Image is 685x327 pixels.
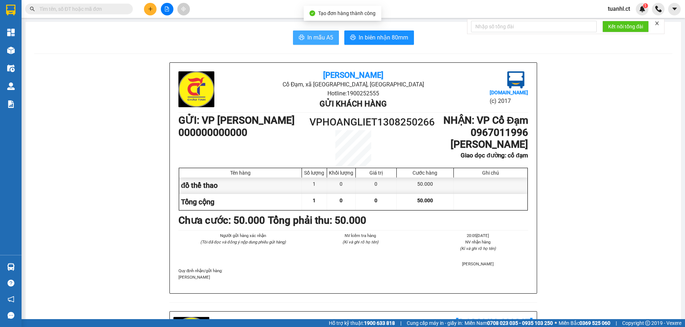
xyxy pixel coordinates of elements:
[178,274,528,280] p: [PERSON_NAME]
[643,3,648,8] sup: 1
[397,138,528,151] h1: [PERSON_NAME]
[178,71,214,107] img: logo.jpg
[237,89,470,98] li: Hotline: 1900252555
[555,322,557,324] span: ⚪️
[456,170,526,176] div: Ghi chú
[302,177,327,194] div: 1
[397,177,454,194] div: 50.000
[148,6,153,11] span: plus
[471,21,597,32] input: Nhập số tổng đài
[323,71,383,80] b: [PERSON_NAME]
[7,82,15,90] img: warehouse-icon
[310,232,410,239] li: NV kiểm tra hàng
[178,214,265,226] b: Chưa cước : 50.000
[359,33,408,42] span: In biên nhận 80mm
[559,319,610,327] span: Miền Bắc
[320,99,387,108] b: Gửi khách hàng
[193,232,293,239] li: Người gửi hàng xác nhận
[67,27,300,35] li: Hotline: 1900252555
[668,3,681,15] button: caret-down
[374,198,377,203] span: 0
[268,214,366,226] b: Tổng phải thu: 50.000
[6,5,15,15] img: logo-vxr
[307,33,333,42] span: In mẫu A5
[344,30,414,45] button: printerIn biên nhận 80mm
[428,232,528,239] li: 20:05[DATE]
[460,246,496,251] i: (Kí và ghi rõ họ tên)
[309,10,315,16] span: check-circle
[7,263,15,271] img: warehouse-icon
[399,170,452,176] div: Cước hàng
[181,6,186,11] span: aim
[181,198,214,206] span: Tổng cộng
[67,18,300,27] li: Cổ Đạm, xã [GEOGRAPHIC_DATA], [GEOGRAPHIC_DATA]
[602,21,649,32] button: Kết nối tổng đài
[417,198,433,203] span: 50.000
[8,312,14,319] span: message
[465,319,553,327] span: Miền Nam
[329,319,395,327] span: Hỗ trợ kỹ thuật:
[237,80,470,89] li: Cổ Đạm, xã [GEOGRAPHIC_DATA], [GEOGRAPHIC_DATA]
[608,23,643,30] span: Kết nối tổng đài
[602,4,636,13] span: tuanhl.ct
[428,261,528,267] li: [PERSON_NAME]
[397,127,528,139] h1: 0967011996
[30,6,35,11] span: search
[304,170,325,176] div: Số lượng
[461,152,528,159] b: Giao dọc đường: cổ đạm
[293,30,339,45] button: printerIn mẫu A5
[8,280,14,286] span: question-circle
[178,127,309,139] h1: 000000000000
[329,170,354,176] div: Khối lượng
[407,319,463,327] span: Cung cấp máy in - giấy in:
[177,3,190,15] button: aim
[400,319,401,327] span: |
[144,3,157,15] button: plus
[299,34,304,41] span: printer
[356,177,397,194] div: 0
[487,320,553,326] strong: 0708 023 035 - 0935 103 250
[428,239,528,245] li: NV nhận hàng
[655,6,662,12] img: phone-icon
[327,177,356,194] div: 0
[364,320,395,326] strong: 1900 633 818
[181,170,300,176] div: Tên hàng
[443,114,528,126] b: NHẬN : VP Cổ Đạm
[654,21,660,26] span: close
[490,96,528,105] li: (c) 2017
[39,5,124,13] input: Tìm tên, số ĐT hoặc mã đơn
[342,240,378,245] i: (Kí và ghi rõ họ tên)
[178,267,528,280] div: Quy định nhận/gửi hàng :
[313,198,316,203] span: 1
[645,321,650,326] span: copyright
[507,71,525,89] img: logo.jpg
[179,177,302,194] div: đồ thể thao
[671,6,678,12] span: caret-down
[7,47,15,54] img: warehouse-icon
[9,9,45,45] img: logo.jpg
[178,114,295,126] b: GỬI : VP [PERSON_NAME]
[200,240,286,245] i: (Tôi đã đọc và đồng ý nộp dung phiếu gửi hàng)
[164,6,169,11] span: file-add
[318,10,376,16] span: Tạo đơn hàng thành công
[644,3,647,8] span: 1
[161,3,173,15] button: file-add
[350,34,356,41] span: printer
[358,170,395,176] div: Giá trị
[309,114,397,130] h1: VPHOANGLIET1308250266
[639,6,646,12] img: icon-new-feature
[7,65,15,72] img: warehouse-icon
[490,90,528,95] b: [DOMAIN_NAME]
[340,198,342,203] span: 0
[9,52,125,64] b: GỬI : VP [PERSON_NAME]
[616,319,617,327] span: |
[7,29,15,36] img: dashboard-icon
[7,100,15,108] img: solution-icon
[8,296,14,303] span: notification
[579,320,610,326] strong: 0369 525 060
